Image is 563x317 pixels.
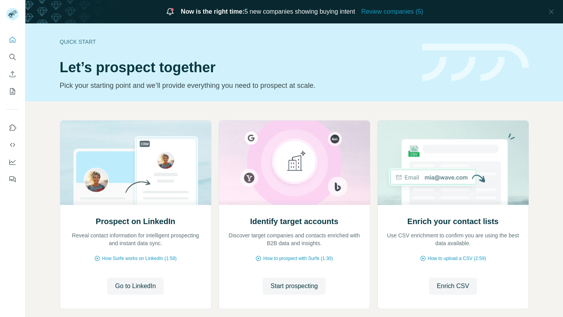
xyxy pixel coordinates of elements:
[181,8,245,15] span: Now is the right time:
[422,44,529,82] img: banner
[429,278,477,295] button: Enrich CSV
[60,80,413,91] p: Pick your starting point and we’ll provide everything you need to prospect at scale.
[60,121,212,205] img: Prospect on LinkedIn
[6,138,19,152] button: Use Surfe API
[227,232,362,247] p: Discover target companies and contacts enriched with B2B data and insights.
[6,33,19,47] button: Quick start
[385,232,521,247] p: Use CSV enrichment to confirm you are using the best data available.
[263,255,333,262] span: How to prospect with Surfe (1:30)
[96,216,175,227] h2: Prospect on LinkedIn
[271,281,318,291] span: Start prospecting
[361,7,423,16] button: Review companies (5)
[377,121,529,205] img: Enrich your contact lists
[102,255,177,262] span: How Surfe works on LinkedIn (1:58)
[6,50,19,64] button: Search
[437,281,469,291] span: Enrich CSV
[6,172,19,186] button: Feedback
[263,278,326,295] button: Start prospecting
[407,216,498,227] h2: Enrich your contact lists
[250,216,339,227] h2: Identify target accounts
[6,84,19,98] button: My lists
[6,155,19,169] button: Dashboard
[6,67,19,81] button: Enrich CSV
[219,121,370,205] img: Identify target accounts
[60,38,413,46] div: Quick start
[428,255,486,262] span: How to upload a CSV (2:59)
[107,278,163,295] button: Go to LinkedIn
[60,60,413,75] h1: Let’s prospect together
[181,7,355,16] span: 5 new companies showing buying intent
[6,121,19,135] button: Use Surfe on LinkedIn
[115,281,156,291] span: Go to LinkedIn
[68,232,203,247] p: Reveal contact information for intelligent prospecting and instant data sync.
